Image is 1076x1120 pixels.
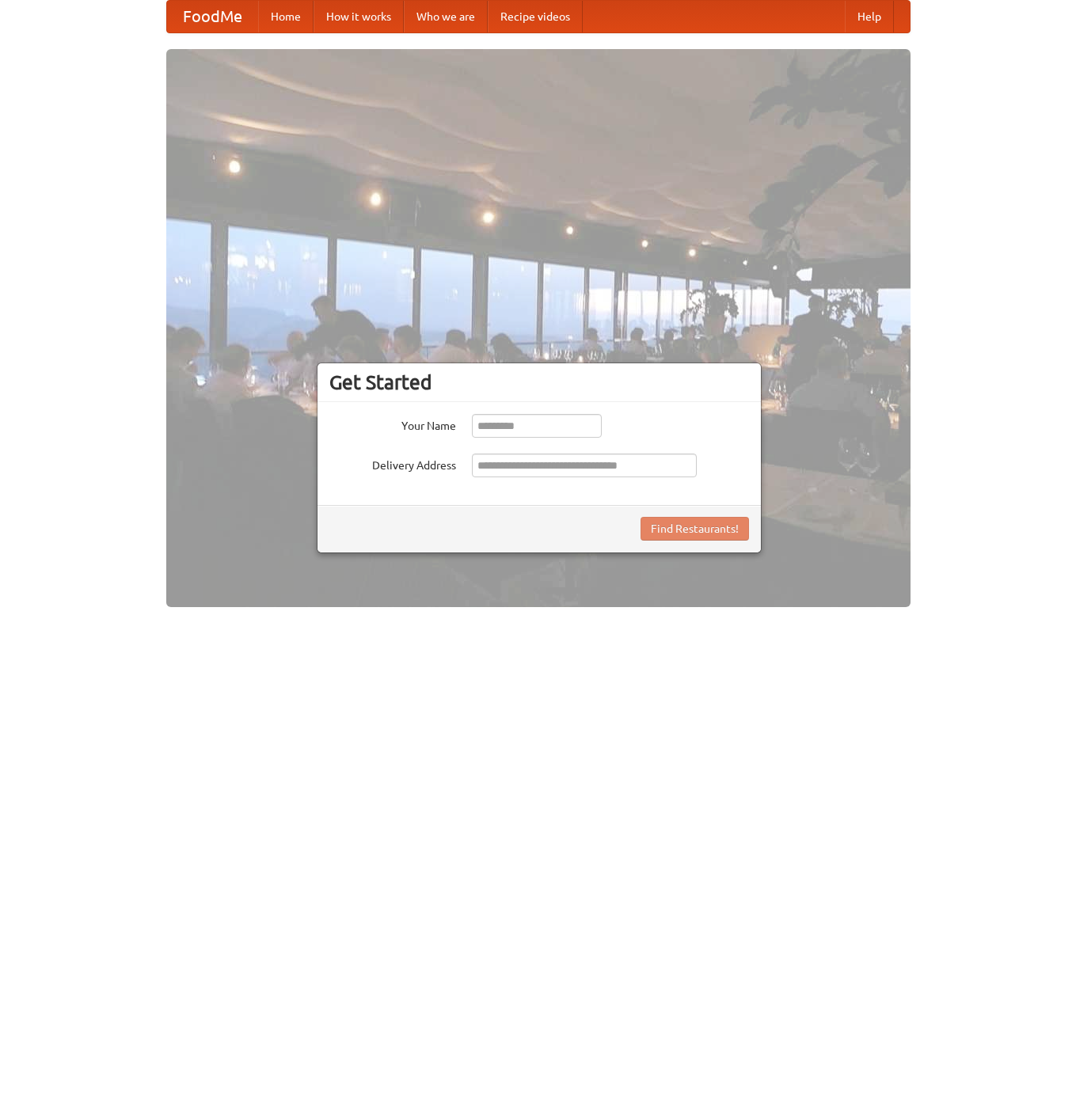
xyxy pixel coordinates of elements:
[641,517,749,541] button: Find Restaurants!
[488,1,583,32] a: Recipe videos
[329,414,456,434] label: Your Name
[167,1,258,32] a: FoodMe
[845,1,894,32] a: Help
[404,1,488,32] a: Who we are
[329,454,456,473] label: Delivery Address
[329,370,749,394] h3: Get Started
[314,1,404,32] a: How it works
[258,1,314,32] a: Home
